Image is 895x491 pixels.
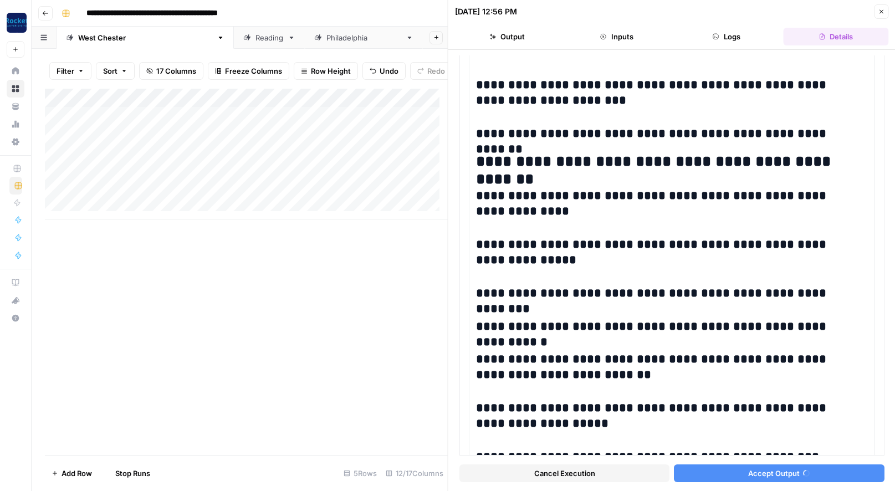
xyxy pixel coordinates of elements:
[362,62,406,80] button: Undo
[139,62,203,80] button: 17 Columns
[674,464,884,482] button: Accept Output
[49,62,91,80] button: Filter
[7,13,27,33] img: Rocket Pilots Logo
[208,62,289,80] button: Freeze Columns
[427,65,445,76] span: Redo
[674,28,779,45] button: Logs
[78,32,212,43] div: [GEOGRAPHIC_DATA][PERSON_NAME]
[255,32,283,43] div: Reading
[339,464,381,482] div: 5 Rows
[234,27,305,49] a: Reading
[7,80,24,98] a: Browse
[7,309,24,327] button: Help + Support
[534,468,595,479] span: Cancel Execution
[57,27,234,49] a: [GEOGRAPHIC_DATA][PERSON_NAME]
[7,133,24,151] a: Settings
[225,65,282,76] span: Freeze Columns
[410,62,452,80] button: Redo
[7,291,24,309] button: What's new?
[459,464,669,482] button: Cancel Execution
[564,28,669,45] button: Inputs
[115,468,150,479] span: Stop Runs
[156,65,196,76] span: 17 Columns
[99,464,157,482] button: Stop Runs
[7,62,24,80] a: Home
[326,32,401,43] div: [GEOGRAPHIC_DATA]
[57,65,74,76] span: Filter
[305,27,423,49] a: [GEOGRAPHIC_DATA]
[7,115,24,133] a: Usage
[748,468,800,479] span: Accept Output
[7,274,24,291] a: AirOps Academy
[96,62,135,80] button: Sort
[103,65,117,76] span: Sort
[7,9,24,37] button: Workspace: Rocket Pilots
[62,468,92,479] span: Add Row
[45,464,99,482] button: Add Row
[783,28,888,45] button: Details
[381,464,448,482] div: 12/17 Columns
[294,62,358,80] button: Row Height
[455,6,517,17] div: [DATE] 12:56 PM
[311,65,351,76] span: Row Height
[7,98,24,115] a: Your Data
[380,65,398,76] span: Undo
[455,28,560,45] button: Output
